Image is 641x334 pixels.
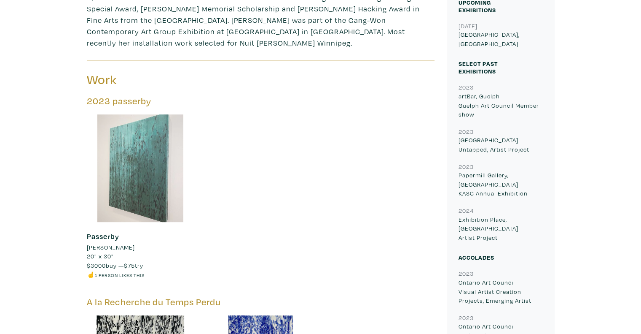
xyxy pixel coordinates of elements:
[87,270,194,280] li: ☝️
[87,243,135,252] li: [PERSON_NAME]
[459,30,543,48] p: [GEOGRAPHIC_DATA], [GEOGRAPHIC_DATA]
[87,252,114,260] span: 20" x 30"
[459,163,474,171] small: 2023
[87,72,255,88] h3: Work
[87,261,106,269] span: $3000
[124,261,135,269] span: $75
[459,92,543,119] p: artBar, Guelph Guelph Art Council Member show
[459,206,474,215] small: 2024
[87,243,194,252] a: [PERSON_NAME]
[87,296,434,308] h5: A la Recherche du Temps Perdu
[459,128,474,136] small: 2023
[459,253,494,261] small: Accolades
[87,261,143,269] span: buy — try
[459,136,543,154] p: [GEOGRAPHIC_DATA] Untapped, Artist Project
[459,269,474,277] small: 2023
[87,95,434,107] h5: 2023 passerby
[459,215,543,242] p: Exhibition Place, [GEOGRAPHIC_DATA] Artist Project
[459,171,543,198] p: Papermill Gallery, [GEOGRAPHIC_DATA] KASC Annual Exhibition
[459,278,543,305] p: Ontario Art Council Visual Artist Creation Projects, Emerging Artist
[459,22,477,30] small: [DATE]
[95,272,145,278] small: 1 person likes this
[87,231,119,241] a: Passerby
[459,314,474,322] small: 2023
[459,83,474,91] small: 2023
[459,60,498,75] small: Select Past Exhibitions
